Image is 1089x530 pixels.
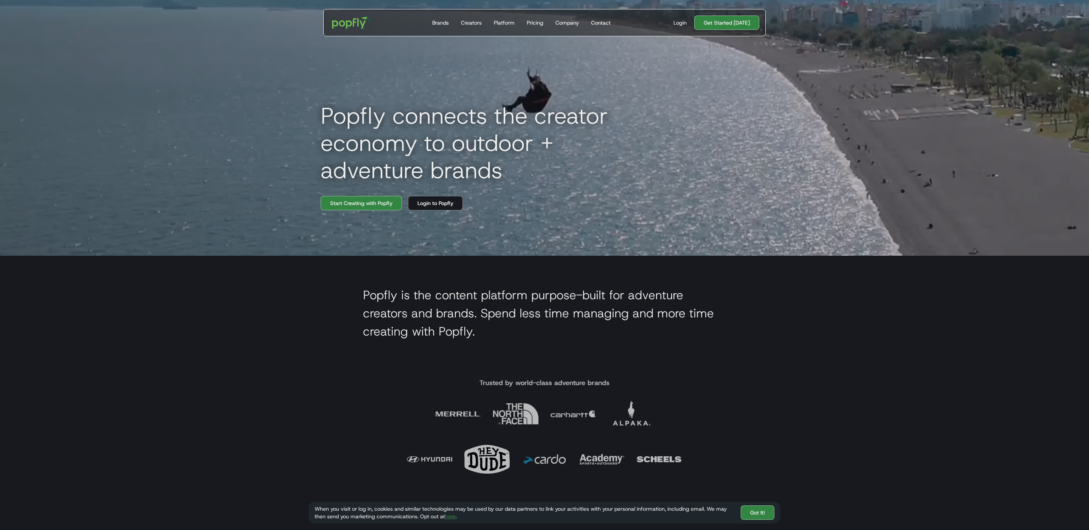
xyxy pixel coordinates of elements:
[694,16,759,30] a: Get Started [DATE]
[315,102,655,184] h1: Popfly connects the creator economy to outdoor + adventure brands
[670,19,690,26] a: Login
[363,286,726,340] h2: Popfly is the content platform purpose-built for adventure creators and brands. Spend less time m...
[524,9,546,36] a: Pricing
[673,19,687,26] div: Login
[591,19,611,26] div: Contact
[588,9,614,36] a: Contact
[461,19,482,26] div: Creators
[429,9,452,36] a: Brands
[552,9,582,36] a: Company
[458,9,485,36] a: Creators
[408,196,463,210] a: Login to Popfly
[432,19,449,26] div: Brands
[321,196,402,210] a: Start Creating with Popfly
[494,19,515,26] div: Platform
[555,19,579,26] div: Company
[445,513,456,520] a: here
[741,505,774,520] a: Got It!
[491,9,518,36] a: Platform
[479,378,610,387] h4: Trusted by world-class adventure brands
[315,505,735,520] div: When you visit or log in, cookies and similar technologies may be used by our data partners to li...
[527,19,543,26] div: Pricing
[327,11,375,34] a: home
